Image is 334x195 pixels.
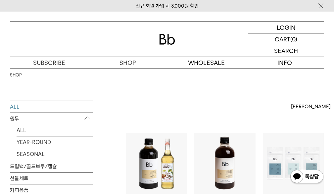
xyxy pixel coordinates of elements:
img: 카카오톡 채널 1:1 채팅 버튼 [290,169,324,185]
p: CART [275,33,290,45]
a: 선물세트 [10,172,93,184]
a: 드립백/콜드브루/캡슐 [10,161,93,172]
img: 토스트 콜드브루 x 바닐라 시럽 세트 [126,133,187,194]
a: CART (0) [248,33,324,45]
p: (0) [290,33,297,45]
a: 신규 회원 가입 시 3,000원 할인 [136,3,199,9]
a: ALL [17,124,93,136]
a: YEAR-ROUND [17,136,93,148]
p: LOGIN [277,22,296,33]
a: SHOP [10,72,22,78]
a: ALL [10,101,93,113]
a: SUBSCRIBE [10,57,88,69]
p: WHOLESALE [167,57,246,69]
p: INFO [246,57,324,69]
a: SHOP [88,57,167,69]
a: SEASONAL [17,148,93,160]
p: 원두 [10,113,93,125]
a: LOGIN [248,22,324,33]
img: 토스트 콜드브루 500ml [194,133,255,194]
img: 블렌드 커피 3종 (각 200g x3) [263,133,324,194]
span: [PERSON_NAME] [291,103,331,111]
p: SEARCH [274,45,298,57]
img: 로고 [159,34,175,45]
